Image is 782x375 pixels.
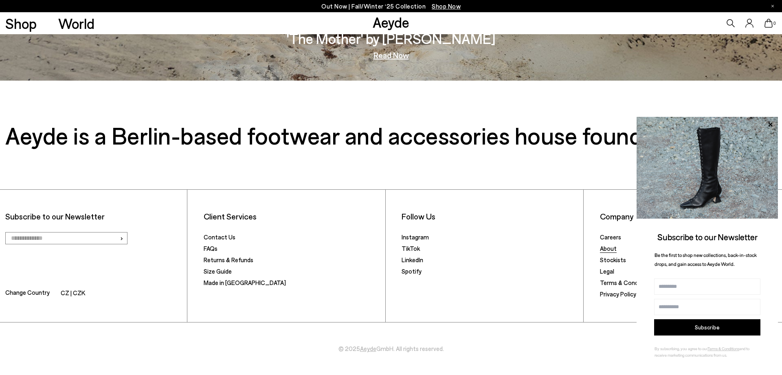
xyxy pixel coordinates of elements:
li: Client Services [204,211,380,221]
p: Subscribe to our Newsletter [5,211,182,221]
a: Read Now [373,51,409,59]
a: 0 [764,19,773,28]
span: By subscribing, you agree to our [655,346,707,351]
a: Contact Us [204,233,235,241]
li: Company [600,211,777,221]
span: Change Country [5,287,50,299]
span: Be the first to shop new collections, back-in-stock drops, and gain access to Aeyde World. [655,252,757,267]
a: World [58,16,94,31]
a: Stockists [600,256,626,263]
a: Shop [5,16,37,31]
span: Navigate to /collections/new-in [432,2,461,10]
a: TikTok [402,245,420,252]
p: Out Now | Fall/Winter ‘25 Collection [321,1,461,11]
a: Size Guide [204,268,232,275]
a: Returns & Refunds [204,256,253,263]
span: Subscribe to our Newsletter [657,232,758,242]
a: Aeyde [360,345,376,352]
a: Terms & Conditions [707,346,739,351]
a: Spotify [402,268,422,275]
a: Privacy Policy [600,290,636,298]
a: Made in [GEOGRAPHIC_DATA] [204,279,286,286]
a: Instagram [402,233,429,241]
a: Careers [600,233,621,241]
li: Follow Us [402,211,578,221]
span: › [120,232,123,244]
a: FAQs [204,245,217,252]
h3: 'The Mother' by [PERSON_NAME] [287,31,496,46]
a: About [600,245,617,252]
a: LinkedIn [402,256,423,263]
a: Terms & Conditions [600,279,653,286]
button: Subscribe [654,319,760,336]
li: CZ | CZK [61,288,85,299]
a: Aeyde [373,13,409,31]
span: 0 [773,21,777,26]
img: 2a6287a1333c9a56320fd6e7b3c4a9a9.jpg [637,117,778,219]
a: Legal [600,268,614,275]
h3: Aeyde is a Berlin-based footwear and accessories house founded in [DATE]. [5,124,777,146]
